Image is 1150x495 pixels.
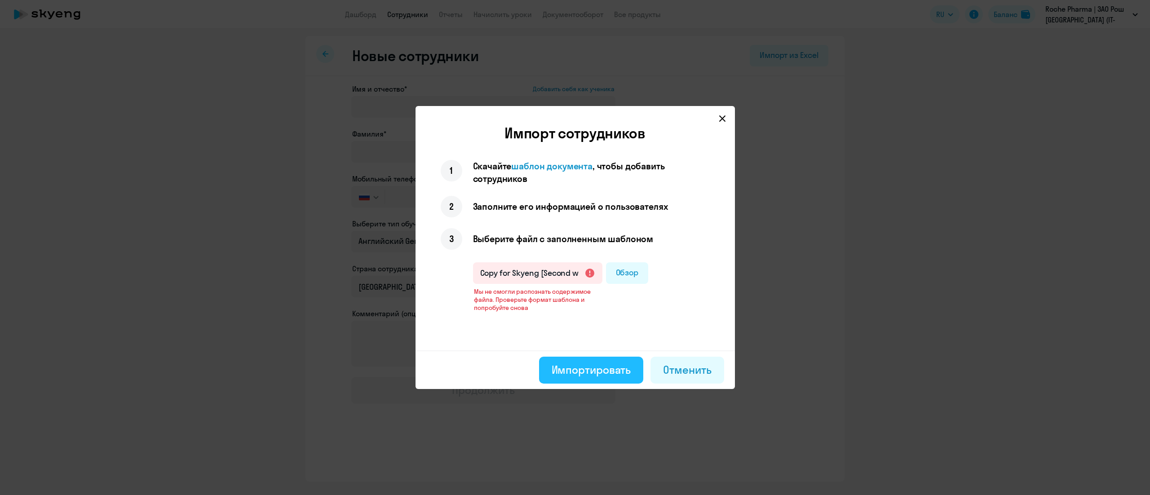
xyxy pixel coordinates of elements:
button: Импортировать [539,357,644,384]
div: 2 [441,196,462,217]
div: Импортировать [552,362,631,377]
div: Отменить [663,362,711,377]
p: Заполните его информацией о пользователях [473,200,668,213]
span: , чтобы добавить сотрудников [473,160,665,184]
p: Выберите файл с заполненным шаблоном [473,233,654,245]
button: Отменить [650,357,724,384]
span: шаблон документа [511,160,593,172]
div: 1 [441,160,462,181]
span: Скачайте [473,160,512,172]
span: Мы не смогли распознать содержимое файла. Проверьте формат шаблона и попробуйте снова [474,287,591,312]
label: Обзор [606,262,649,284]
div: 3 [441,228,462,250]
h2: Импорт сотрудников [423,124,728,142]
